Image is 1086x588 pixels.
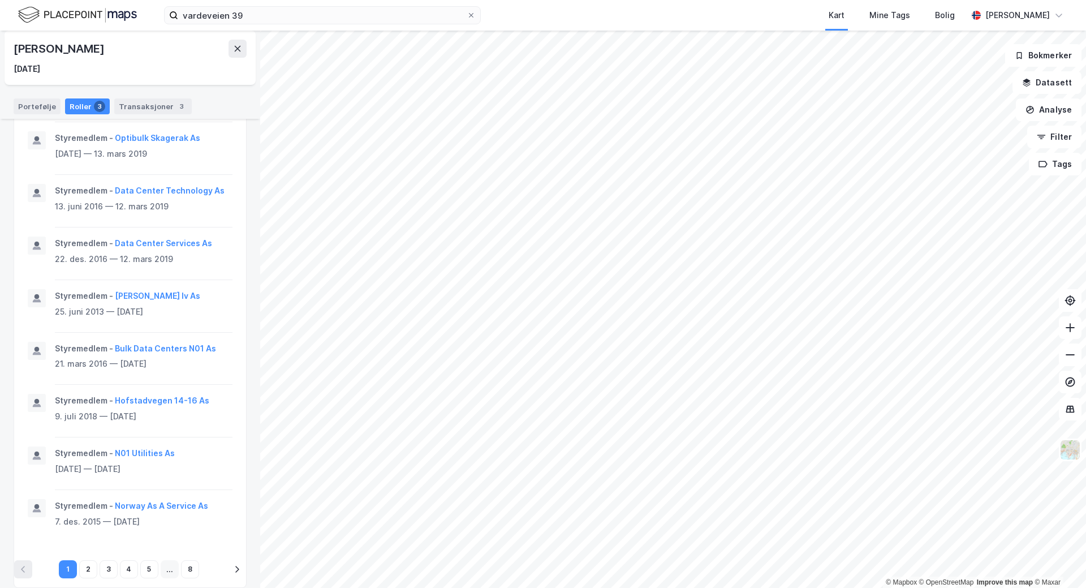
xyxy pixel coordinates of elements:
[985,8,1050,22] div: [PERSON_NAME]
[55,252,232,266] div: 22. des. 2016 — 12. mars 2019
[59,560,77,578] button: 1
[869,8,910,22] div: Mine Tags
[181,560,199,578] button: 8
[919,578,974,586] a: OpenStreetMap
[935,8,955,22] div: Bolig
[100,560,118,578] button: 3
[114,98,192,114] div: Transaksjoner
[55,147,232,161] div: [DATE] — 13. mars 2019
[1027,126,1081,148] button: Filter
[55,515,232,529] div: 7. des. 2015 — [DATE]
[55,200,232,213] div: 13. juni 2016 — 12. mars 2019
[1029,534,1086,588] iframe: Chat Widget
[1029,153,1081,175] button: Tags
[94,101,105,112] div: 3
[14,98,61,114] div: Portefølje
[14,40,106,58] div: [PERSON_NAME]
[55,462,232,476] div: [DATE] — [DATE]
[140,560,158,578] button: 5
[1016,98,1081,121] button: Analyse
[14,62,40,76] div: [DATE]
[55,357,232,371] div: 21. mars 2016 — [DATE]
[65,98,110,114] div: Roller
[178,7,467,24] input: Søk på adresse, matrikkel, gårdeiere, leietakere eller personer
[1012,71,1081,94] button: Datasett
[176,101,187,112] div: 3
[886,578,917,586] a: Mapbox
[829,8,844,22] div: Kart
[55,410,232,423] div: 9. juli 2018 — [DATE]
[1005,44,1081,67] button: Bokmerker
[14,560,246,578] nav: pagination navigation
[161,560,179,578] div: ...
[1059,439,1081,461] img: Z
[79,560,97,578] button: 2
[18,5,137,25] img: logo.f888ab2527a4732fd821a326f86c7f29.svg
[55,305,232,319] div: 25. juni 2013 — [DATE]
[977,578,1033,586] a: Improve this map
[120,560,138,578] button: 4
